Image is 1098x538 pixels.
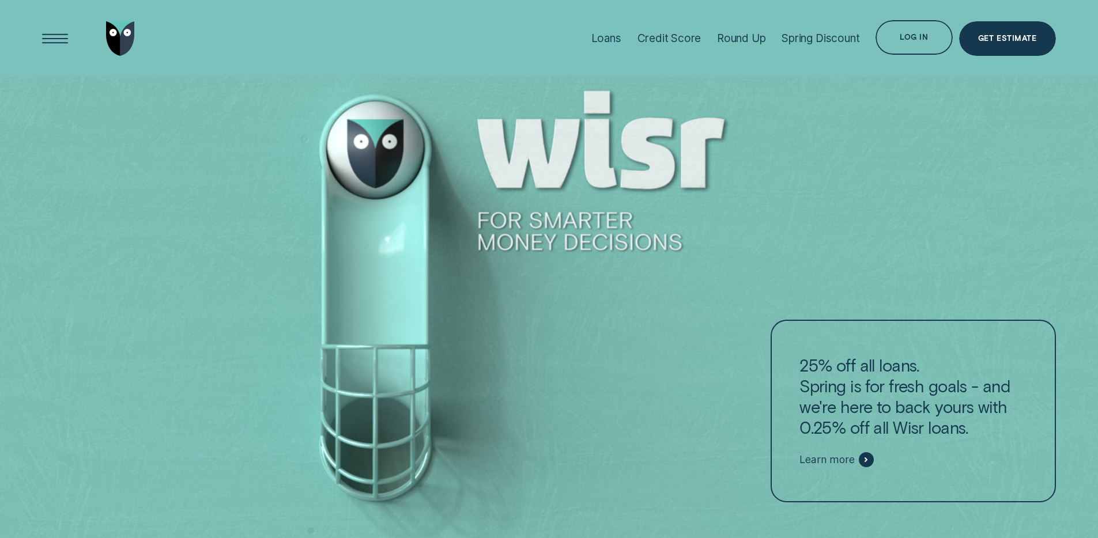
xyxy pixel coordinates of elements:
[876,20,952,55] button: Log in
[799,453,854,466] span: Learn more
[637,32,701,45] div: Credit Score
[717,32,766,45] div: Round Up
[591,32,621,45] div: Loans
[38,21,73,56] button: Open Menu
[799,355,1027,438] p: 25% off all loans. Spring is for fresh goals - and we're here to back yours with 0.25% off all Wi...
[106,21,135,56] img: Wisr
[771,320,1055,503] a: 25% off all loans.Spring is for fresh goals - and we're here to back yours with 0.25% off all Wis...
[782,32,859,45] div: Spring Discount
[959,21,1056,56] a: Get Estimate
